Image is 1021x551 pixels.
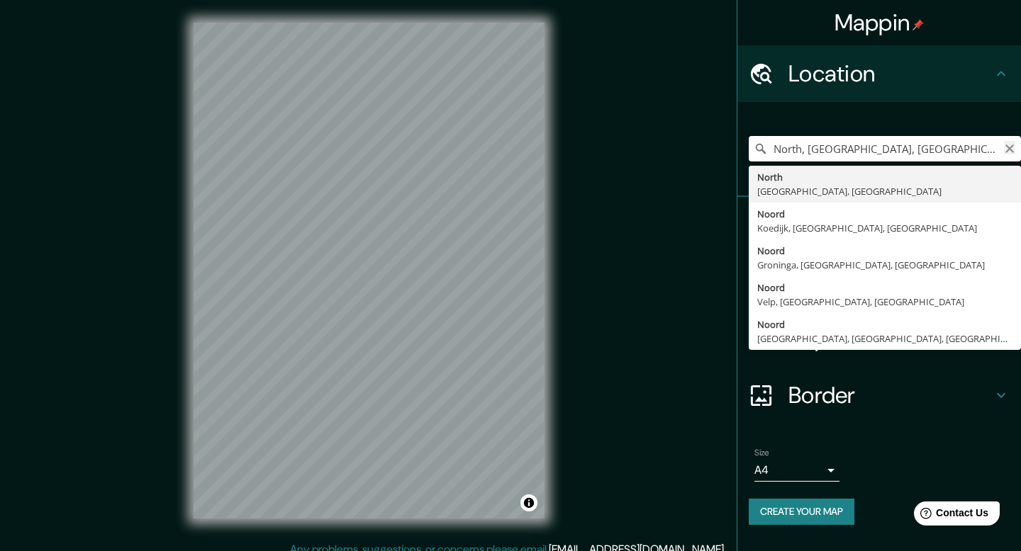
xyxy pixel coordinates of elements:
div: A4 [754,459,839,482]
div: Koedijk, [GEOGRAPHIC_DATA], [GEOGRAPHIC_DATA] [757,221,1012,235]
div: [GEOGRAPHIC_DATA], [GEOGRAPHIC_DATA] [757,184,1012,198]
div: Location [737,45,1021,102]
iframe: Help widget launcher [895,496,1005,535]
div: Velp, [GEOGRAPHIC_DATA], [GEOGRAPHIC_DATA] [757,295,1012,309]
div: Noord [757,244,1012,258]
div: Noord [757,280,1012,295]
canvas: Map [194,23,545,518]
div: Border [737,367,1021,424]
button: Toggle attribution [520,494,537,511]
h4: Location [788,59,993,88]
div: Style [737,254,1021,310]
h4: Layout [788,324,993,353]
input: Pick your city or area [749,136,1021,161]
h4: Border [788,381,993,409]
div: Pins [737,197,1021,254]
label: Size [754,447,769,459]
button: Clear [1004,141,1015,154]
div: Groninga, [GEOGRAPHIC_DATA], [GEOGRAPHIC_DATA] [757,258,1012,272]
img: pin-icon.png [913,19,924,30]
div: Layout [737,310,1021,367]
div: [GEOGRAPHIC_DATA], [GEOGRAPHIC_DATA], [GEOGRAPHIC_DATA] [757,331,1012,346]
h4: Mappin [835,8,925,37]
div: Noord [757,317,1012,331]
div: North [757,170,1012,184]
div: Noord [757,207,1012,221]
button: Create your map [749,499,854,525]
